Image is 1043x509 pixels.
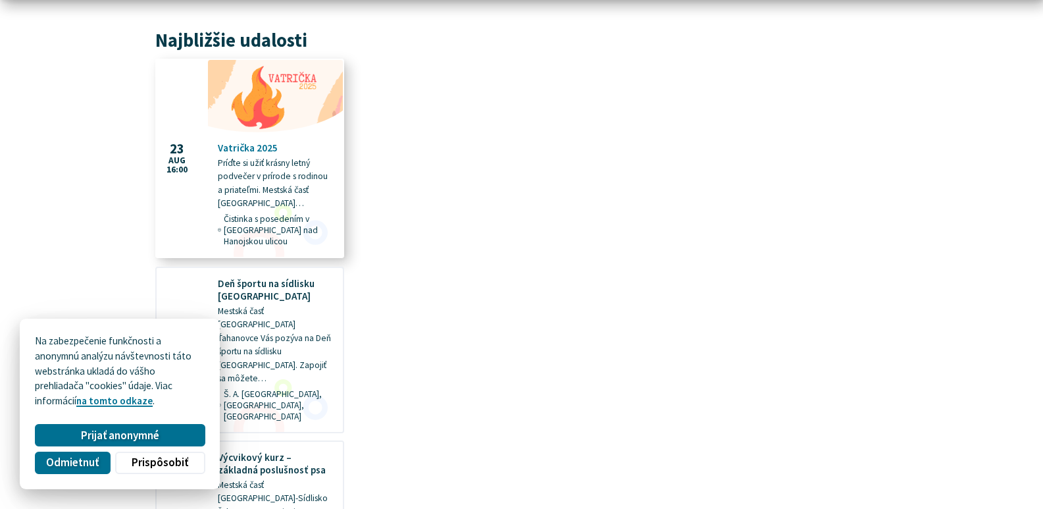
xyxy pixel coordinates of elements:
[166,156,188,165] span: aug
[115,452,205,474] button: Prispôsobiť
[46,456,99,469] span: Odmietnuť
[166,143,188,157] span: 23
[132,456,188,469] span: Prispôsobiť
[35,334,205,409] p: Na zabezpečenie funkčnosti a anonymnú analýzu návštevnosti táto webstránka ukladá do vášho prehli...
[35,424,205,446] button: Prijať anonymné
[155,30,344,51] h3: Najbližšie udalosti
[76,394,153,407] a: na tomto odkaze
[166,165,188,174] span: 16:00
[218,142,333,154] h4: Vatrička 2025
[224,213,333,247] span: Čistinka s posedením v [GEOGRAPHIC_DATA] nad Hanojskou ulicou
[35,452,110,474] button: Odmietnuť
[81,429,159,442] span: Prijať anonymné
[157,268,343,432] a: Deň športu na sídlisku [GEOGRAPHIC_DATA] Mestská časť [GEOGRAPHIC_DATA] Ťahanovce Vás pozýva na D...
[157,60,343,256] a: Vatrička 2025 Príďte si užiť krásny letný podvečer v prírode s rodinou a priateľmi. Mestská časť ...
[218,157,333,211] p: Príďte si užiť krásny letný podvečer v prírode s rodinou a priateľmi. Mestská časť [GEOGRAPHIC_DA...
